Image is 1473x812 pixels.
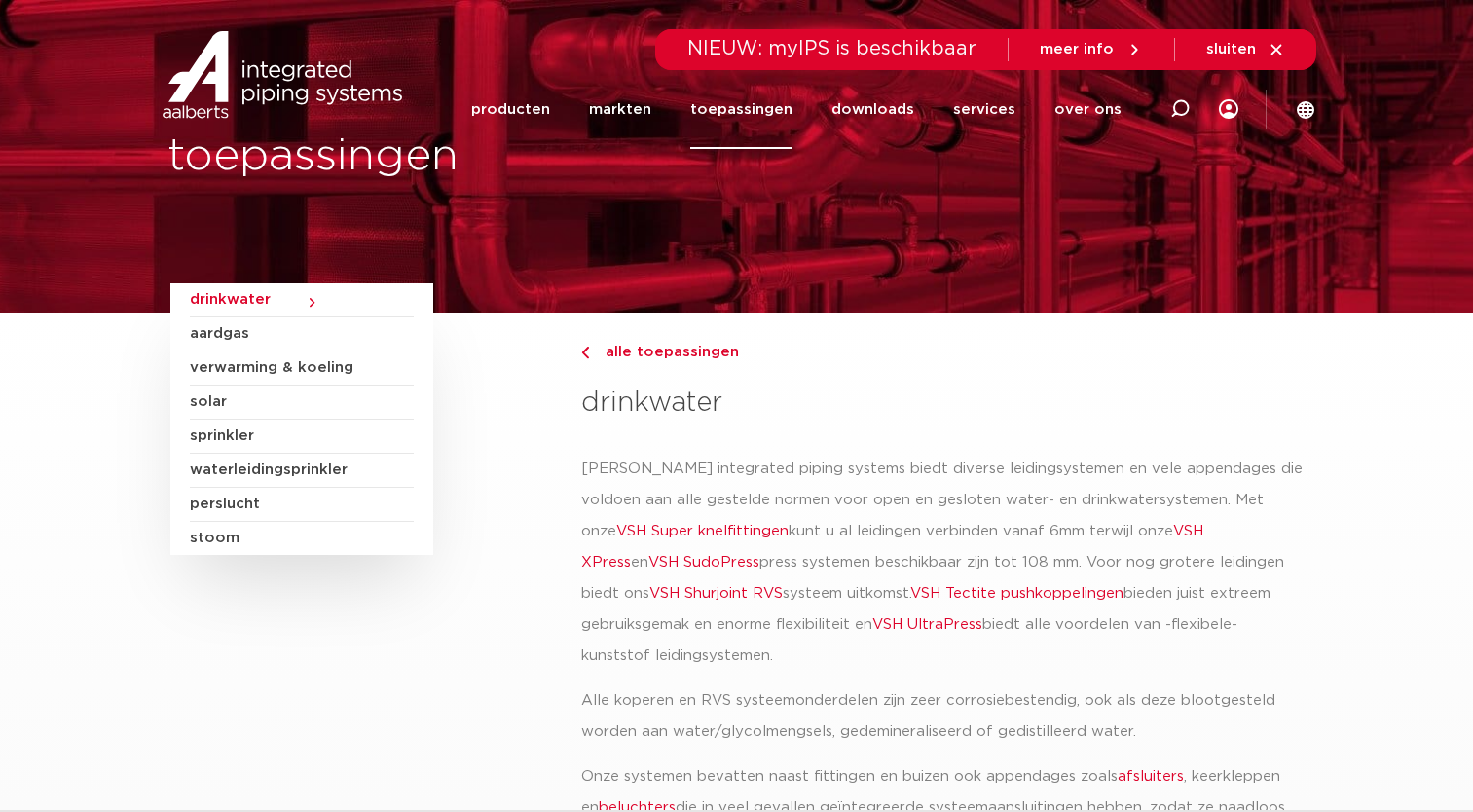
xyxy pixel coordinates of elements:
[831,70,914,149] a: downloads
[953,70,1015,149] a: services
[190,488,414,522] a: perslucht
[581,524,1203,570] a: VSH XPress
[690,70,792,149] a: toepassingen
[1206,41,1285,58] a: sluiten
[190,522,414,555] a: stoom
[167,126,727,188] h1: toepassingen
[471,70,1122,149] nav: Menu
[190,386,414,420] a: solar
[581,454,1303,672] p: [PERSON_NAME] integrated piping systems biedt diverse leidingsystemen en vele appendages die vold...
[649,586,783,601] a: VSH Shurjoint RVS
[687,39,976,58] span: NIEUW: myIPS is beschikbaar
[190,420,414,454] a: sprinkler
[190,454,414,488] a: waterleidingsprinkler
[1118,769,1184,784] a: afsluiters
[190,351,414,386] a: verwarming & koeling
[581,347,589,359] img: chevron-right.svg
[1206,42,1256,56] span: sluiten
[471,70,550,149] a: producten
[910,586,1123,601] a: VSH Tectite pushkoppelingen
[594,345,739,359] span: alle toepassingen
[581,685,1303,748] p: Alle koperen en RVS systeemonderdelen zijn zeer corrosiebestendig, ook als deze blootgesteld word...
[581,341,1303,364] a: alle toepassingen
[872,617,982,632] a: VSH UltraPress
[616,524,789,538] a: VSH Super knelfittingen
[190,317,414,351] a: aardgas
[1054,70,1122,149] a: over ons
[190,283,414,317] a: drinkwater
[1040,42,1114,56] span: meer info
[589,70,651,149] a: markten
[581,384,1303,423] h3: drinkwater
[648,555,759,570] a: VSH SudoPress
[1219,70,1238,149] div: my IPS
[1040,41,1143,58] a: meer info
